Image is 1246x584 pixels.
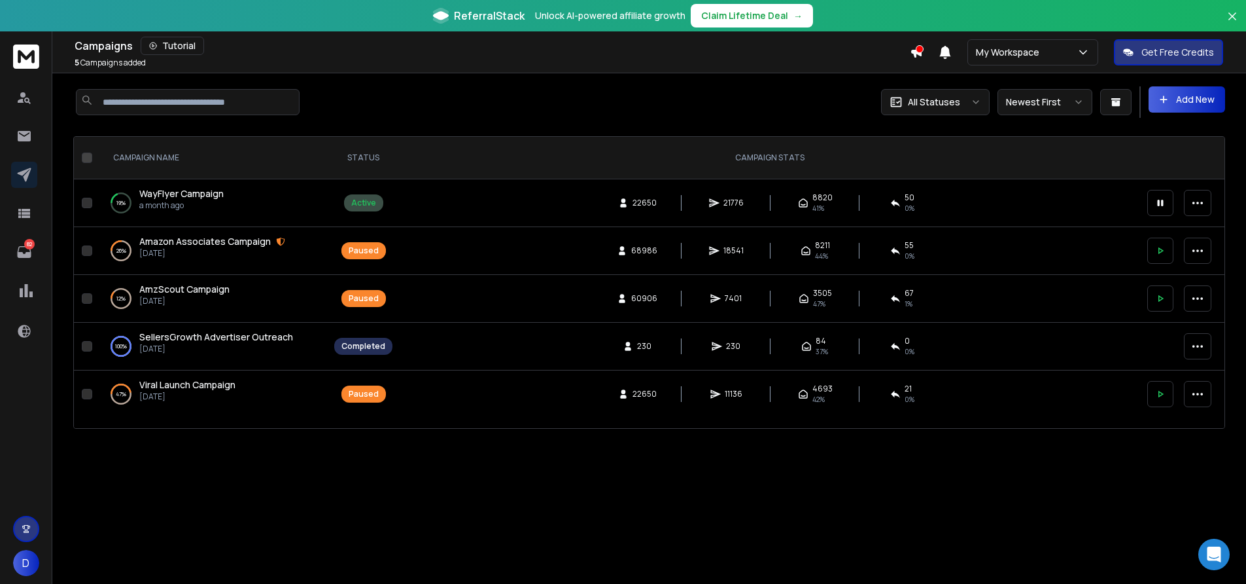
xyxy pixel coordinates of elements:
[139,296,230,306] p: [DATE]
[139,283,230,296] a: AmzScout Campaign
[75,57,79,68] span: 5
[115,340,127,353] p: 100 %
[139,200,224,211] p: a month ago
[905,192,914,203] span: 50
[812,384,833,394] span: 4693
[976,46,1045,59] p: My Workspace
[535,9,685,22] p: Unlock AI-powered affiliate growth
[632,198,657,208] span: 22650
[632,389,657,399] span: 22650
[905,203,914,213] span: 0 %
[139,235,271,247] span: Amazon Associates Campaign
[812,203,824,213] span: 41 %
[905,240,914,251] span: 55
[905,394,914,405] span: 0 %
[812,192,833,203] span: 8820
[139,378,235,392] a: Viral Launch Campaign
[349,293,379,304] div: Paused
[24,239,35,249] p: 82
[326,137,400,179] th: STATUS
[351,198,376,208] div: Active
[116,196,126,210] p: 19 %
[905,299,912,309] span: 1 %
[139,344,293,354] p: [DATE]
[341,341,385,352] div: Completed
[816,336,826,346] span: 84
[1114,39,1223,65] button: Get Free Credits
[97,323,326,371] td: 100%SellersGrowth Advertiser Outreach[DATE]
[908,96,960,109] p: All Statuses
[997,89,1092,115] button: Newest First
[813,299,825,309] span: 47 %
[1149,86,1225,113] button: Add New
[139,187,224,200] a: WayFlyer Campaign
[141,37,204,55] button: Tutorial
[815,240,830,251] span: 8211
[116,244,126,257] p: 26 %
[725,293,742,304] span: 7401
[1198,539,1230,570] div: Open Intercom Messenger
[349,246,379,256] div: Paused
[400,137,1139,179] th: CAMPAIGN STATS
[75,58,146,68] p: Campaigns added
[905,251,914,261] span: 0 %
[723,198,744,208] span: 21776
[97,179,326,227] td: 19%WayFlyer Campaigna month ago
[905,384,912,394] span: 21
[905,288,914,299] span: 67
[1224,8,1241,39] button: Close banner
[116,388,126,401] p: 47 %
[13,550,39,576] button: D
[815,251,828,261] span: 44 %
[793,9,803,22] span: →
[11,239,37,265] a: 82
[139,392,235,402] p: [DATE]
[726,341,740,352] span: 230
[139,283,230,295] span: AmzScout Campaign
[691,4,813,27] button: Claim Lifetime Deal→
[905,336,910,346] span: 0
[97,137,326,179] th: CAMPAIGN NAME
[631,246,657,256] span: 68986
[813,288,832,299] span: 3505
[139,235,271,248] a: Amazon Associates Campaign
[349,389,379,399] div: Paused
[97,227,326,275] td: 26%Amazon Associates Campaign[DATE]
[1141,46,1214,59] p: Get Free Credits
[139,331,293,344] a: SellersGrowth Advertiser Outreach
[725,389,742,399] span: 11136
[631,293,657,304] span: 60906
[97,275,326,323] td: 12%AmzScout Campaign[DATE]
[723,246,744,256] span: 18541
[637,341,651,352] span: 230
[816,346,828,357] span: 37 %
[97,371,326,418] td: 47%Viral Launch Campaign[DATE]
[75,37,910,55] div: Campaigns
[812,394,825,405] span: 42 %
[139,248,285,259] p: [DATE]
[905,346,914,357] span: 0 %
[454,8,525,24] span: ReferralStack
[116,292,126,305] p: 12 %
